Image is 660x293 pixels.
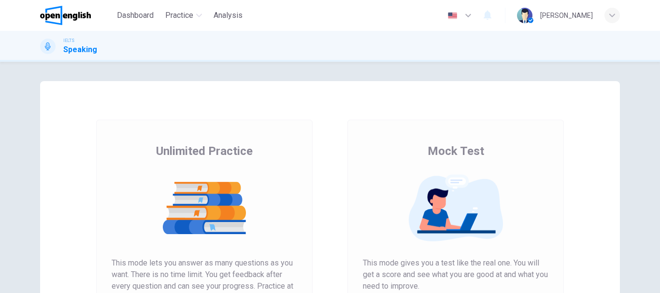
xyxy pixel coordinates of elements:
span: This mode gives you a test like the real one. You will get a score and see what you are good at a... [363,257,548,292]
span: IELTS [63,37,74,44]
span: Dashboard [117,10,154,21]
img: en [446,12,459,19]
span: Mock Test [428,143,484,159]
span: Unlimited Practice [156,143,253,159]
h1: Speaking [63,44,97,56]
span: Practice [165,10,193,21]
a: OpenEnglish logo [40,6,113,25]
div: [PERSON_NAME] [540,10,593,21]
img: Profile picture [517,8,532,23]
button: Practice [161,7,206,24]
button: Dashboard [113,7,158,24]
span: Analysis [214,10,243,21]
button: Analysis [210,7,246,24]
img: OpenEnglish logo [40,6,91,25]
